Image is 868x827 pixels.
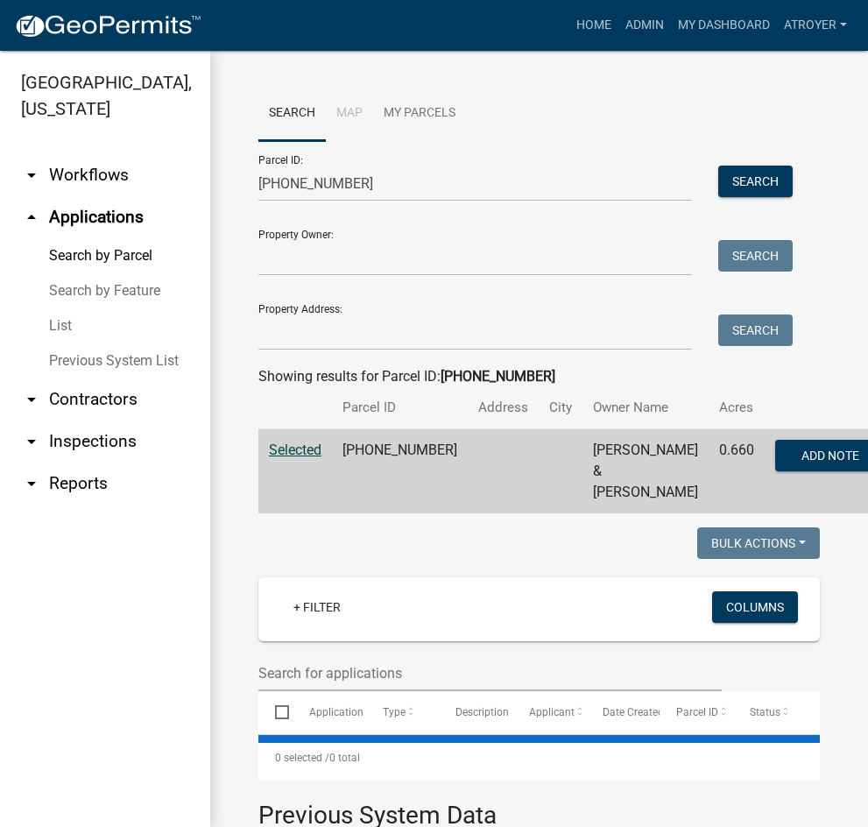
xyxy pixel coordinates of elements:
a: Home [569,9,618,42]
datatable-header-cell: Applicant [512,691,586,733]
input: Search for applications [258,655,722,691]
a: Selected [269,442,321,458]
datatable-header-cell: Type [365,691,439,733]
span: Date Created [603,706,664,718]
datatable-header-cell: Application Number [292,691,365,733]
datatable-header-cell: Parcel ID [660,691,733,733]
a: My Dashboard [671,9,777,42]
td: [PHONE_NUMBER] [332,429,468,514]
a: My Parcels [373,86,466,142]
i: arrow_drop_up [21,207,42,228]
span: Parcel ID [676,706,718,718]
a: atroyer [777,9,854,42]
strong: [PHONE_NUMBER] [441,368,555,385]
td: 0.660 [709,429,765,514]
datatable-header-cell: Status [733,691,807,733]
td: [PERSON_NAME] & [PERSON_NAME] [582,429,709,514]
span: Application Number [309,706,405,718]
th: Address [468,387,539,428]
button: Search [718,240,793,272]
th: City [539,387,582,428]
span: Add Note [801,449,859,463]
datatable-header-cell: Select [258,691,292,733]
a: Search [258,86,326,142]
th: Parcel ID [332,387,468,428]
a: Admin [618,9,671,42]
div: 0 total [258,736,820,780]
a: + Filter [279,591,355,623]
datatable-header-cell: Description [439,691,512,733]
span: Status [750,706,780,718]
i: arrow_drop_down [21,473,42,494]
datatable-header-cell: Date Created [586,691,660,733]
span: Applicant [529,706,575,718]
button: Search [718,315,793,346]
div: Showing results for Parcel ID: [258,366,820,387]
i: arrow_drop_down [21,431,42,452]
span: Description [455,706,509,718]
button: Columns [712,591,798,623]
span: Type [383,706,406,718]
i: arrow_drop_down [21,389,42,410]
span: 0 selected / [275,752,329,764]
button: Search [718,166,793,197]
th: Owner Name [582,387,709,428]
th: Acres [709,387,765,428]
button: Bulk Actions [697,527,820,559]
i: arrow_drop_down [21,165,42,186]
